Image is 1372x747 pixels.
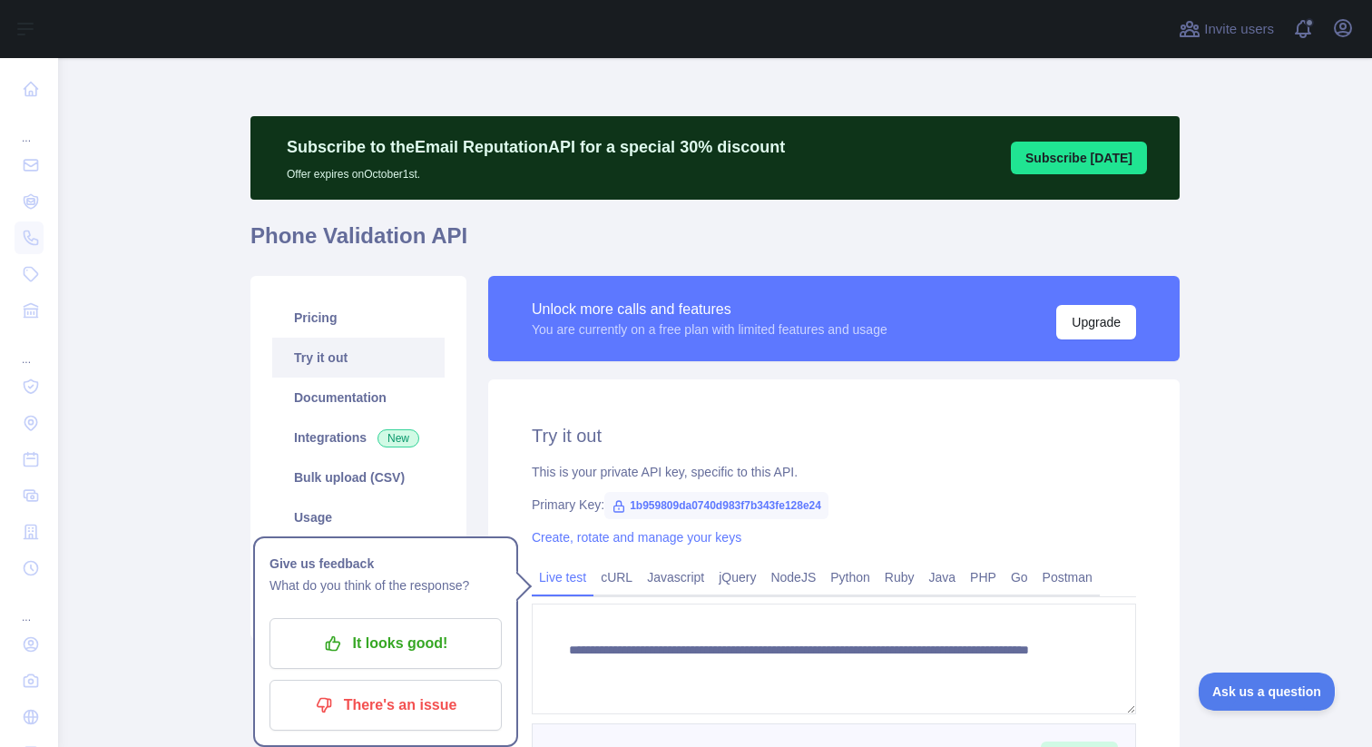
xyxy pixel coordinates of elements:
a: Usage [272,497,445,537]
span: 1b959809da0740d983f7b343fe128e24 [604,492,828,519]
a: Go [1004,563,1035,592]
a: Ruby [877,563,922,592]
a: Try it out [272,338,445,378]
div: Primary Key: [532,496,1136,514]
div: ... [15,109,44,145]
span: New [377,429,419,447]
p: What do you think of the response? [269,575,502,596]
a: Integrations New [272,418,445,457]
a: Javascript [640,563,711,592]
div: ... [15,330,44,367]
h1: Give us feedback [269,553,502,575]
button: Subscribe [DATE] [1011,142,1147,174]
h2: Try it out [532,423,1136,448]
a: Python [823,563,877,592]
a: jQuery [711,563,763,592]
div: Unlock more calls and features [532,299,887,320]
a: Documentation [272,378,445,418]
a: Postman [1035,563,1100,592]
a: Bulk upload (CSV) [272,457,445,497]
div: ... [15,588,44,624]
a: Java [922,563,964,592]
p: Subscribe to the Email Reputation API for a special 30 % discount [287,134,785,160]
a: PHP [963,563,1004,592]
button: Invite users [1175,15,1278,44]
div: You are currently on a free plan with limited features and usage [532,320,887,339]
a: Live test [532,563,593,592]
iframe: Toggle Customer Support [1199,673,1336,711]
p: Offer expires on October 1st. [287,160,785,182]
button: Upgrade [1056,305,1136,339]
span: Invite users [1204,19,1274,40]
a: NodeJS [763,563,823,592]
h1: Phone Validation API [250,221,1180,265]
a: cURL [593,563,640,592]
a: Pricing [272,298,445,338]
div: This is your private API key, specific to this API. [532,463,1136,481]
a: Create, rotate and manage your keys [532,530,741,545]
